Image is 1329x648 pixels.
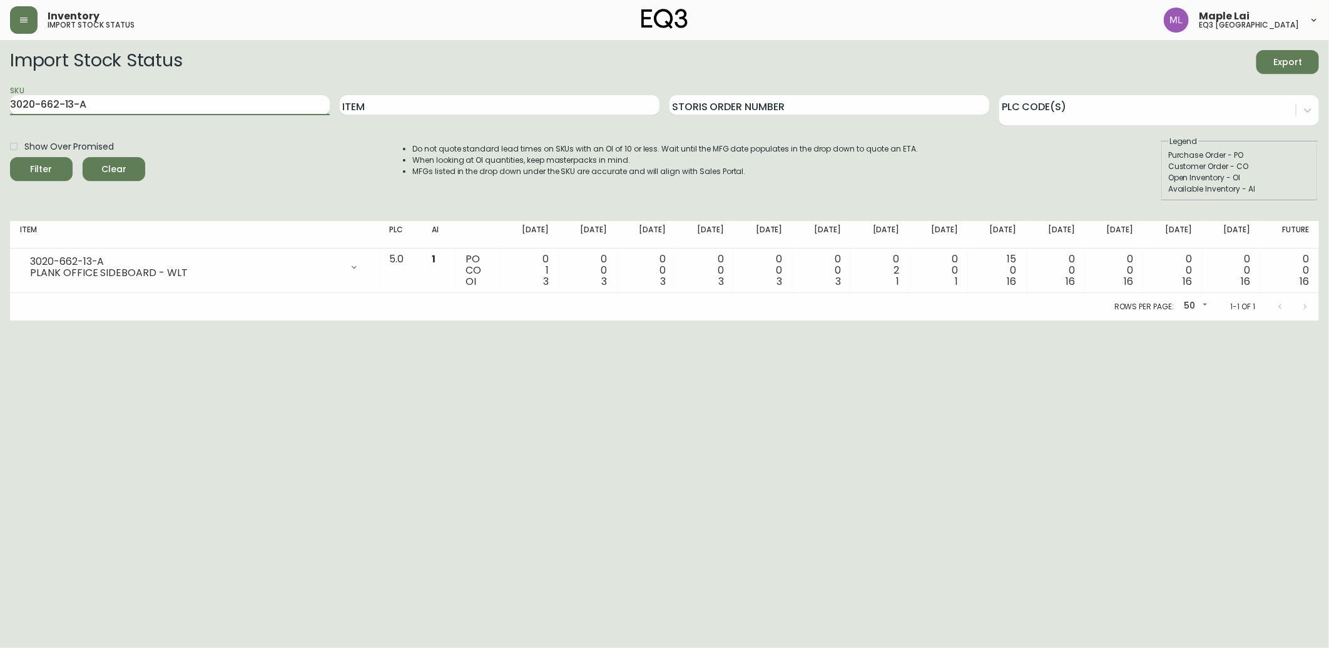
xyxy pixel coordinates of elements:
span: 16 [1066,274,1075,289]
p: Rows per page: [1114,301,1174,312]
span: 16 [1007,274,1017,289]
li: Do not quote standard lead times on SKUs with an OI of 10 or less. Wait until the MFG date popula... [412,143,918,155]
th: Item [10,221,379,249]
div: 0 0 [803,254,841,287]
span: 3 [660,274,666,289]
span: 3 [777,274,783,289]
th: [DATE] [1027,221,1085,249]
span: 16 [1183,274,1192,289]
div: 0 0 [627,254,665,287]
th: [DATE] [676,221,734,249]
th: [DATE] [793,221,851,249]
div: 0 0 [1212,254,1250,287]
button: Export [1256,50,1319,74]
li: MFGs listed in the drop down under the SKU are accurate and will align with Sales Portal. [412,166,918,177]
div: 0 2 [861,254,899,287]
th: [DATE] [734,221,792,249]
div: 0 0 [1095,254,1133,287]
span: 3 [601,274,607,289]
span: Export [1266,54,1309,70]
div: 3020-662-13-APLANK OFFICE SIDEBOARD - WLT [20,254,369,281]
img: 61e28cffcf8cc9f4e300d877dd684943 [1164,8,1189,33]
th: [DATE] [559,221,617,249]
span: 3 [718,274,724,289]
span: 1 [955,274,958,289]
th: [DATE] [910,221,968,249]
li: When looking at OI quantities, keep masterpacks in mind. [412,155,918,166]
div: Filter [31,162,53,177]
span: 1 [432,252,436,266]
div: 0 0 [569,254,607,287]
div: PO CO [466,254,490,287]
div: 0 0 [920,254,958,287]
span: 16 [1124,274,1134,289]
button: Clear [83,157,145,181]
div: Purchase Order - PO [1168,150,1311,161]
th: AI [422,221,456,249]
span: 16 [1300,274,1309,289]
div: 0 0 [1270,254,1309,287]
p: 1-1 of 1 [1230,301,1255,312]
span: Inventory [48,11,99,21]
th: PLC [379,221,422,249]
h5: import stock status [48,21,135,29]
img: logo [641,9,688,29]
span: 16 [1241,274,1250,289]
div: Available Inventory - AI [1168,183,1311,195]
div: 50 [1179,296,1210,317]
span: OI [466,274,476,289]
div: 0 0 [744,254,782,287]
div: 3020-662-13-A [30,256,342,267]
th: [DATE] [1085,221,1143,249]
span: 3 [835,274,841,289]
h5: eq3 [GEOGRAPHIC_DATA] [1199,21,1299,29]
div: 15 0 [978,254,1016,287]
div: PLANK OFFICE SIDEBOARD - WLT [30,267,342,279]
button: Filter [10,157,73,181]
th: [DATE] [968,221,1026,249]
th: [DATE] [500,221,558,249]
div: 0 0 [686,254,724,287]
div: 0 1 [510,254,548,287]
th: [DATE] [1202,221,1260,249]
div: Open Inventory - OI [1168,172,1311,183]
span: Show Over Promised [24,140,114,153]
span: 3 [543,274,549,289]
th: [DATE] [617,221,675,249]
div: 0 0 [1037,254,1075,287]
th: [DATE] [851,221,909,249]
div: 0 0 [1153,254,1191,287]
span: Clear [93,162,135,177]
legend: Legend [1168,136,1199,147]
td: 5.0 [379,249,422,293]
th: [DATE] [1143,221,1201,249]
span: 1 [897,274,900,289]
th: Future [1260,221,1319,249]
span: Maple Lai [1199,11,1250,21]
div: Customer Order - CO [1168,161,1311,172]
h2: Import Stock Status [10,50,182,74]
